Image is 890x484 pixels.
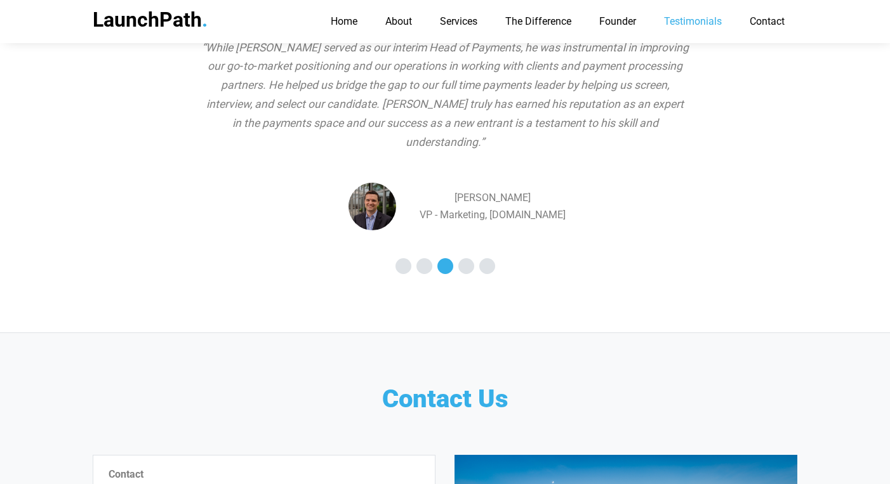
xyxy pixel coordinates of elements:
[651,10,734,33] a: Testimonials
[93,8,208,32] a: LaunchPath.
[191,39,699,152] p: “While [PERSON_NAME] served as our interim Head of Payments, he was instrumental in improving our...
[318,10,370,33] a: Home
[427,10,490,33] a: Services
[349,183,396,230] img: Patrick Elliott headshot
[93,384,797,414] h2: Contact Us
[737,10,797,33] a: Contact
[109,466,420,483] p: Contact
[202,8,208,32] span: .
[373,10,425,33] a: About
[420,189,566,223] p: [PERSON_NAME] VP - Marketing, [DOMAIN_NAME]
[493,10,584,33] a: The Difference
[587,10,649,33] a: Founder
